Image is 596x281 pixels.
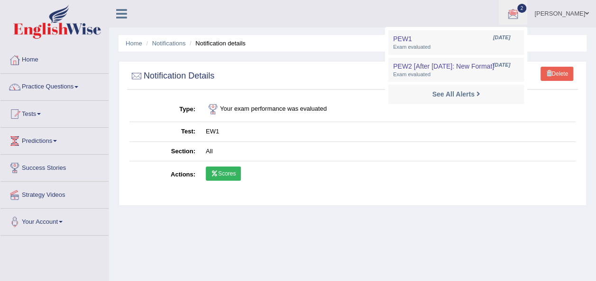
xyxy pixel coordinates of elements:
a: Scores [206,167,241,181]
a: Practice Questions [0,74,109,97]
a: Strategy Videos [0,182,109,205]
a: Home [126,40,142,47]
a: See All Alerts [430,89,482,99]
td: All [201,141,576,161]
h2: Notification Details [129,69,214,83]
a: Home [0,47,109,70]
span: Exam evaluated [393,44,519,51]
span: PEW2 [After [DATE]: New Format] [393,62,494,70]
span: 2 [517,4,527,13]
th: Section [129,141,201,161]
li: Notification details [187,39,246,48]
a: Notifications [152,40,186,47]
span: Exam evaluated [393,71,519,79]
a: Delete [541,67,573,81]
a: Tests [0,101,109,124]
a: Success Stories [0,155,109,178]
td: Your exam performance was evaluated [201,97,576,122]
strong: See All Alerts [432,90,474,98]
span: [DATE] [493,34,510,42]
td: EW1 [201,122,576,142]
th: Test [129,122,201,142]
th: Type [129,97,201,122]
span: [DATE] [493,61,510,69]
a: Predictions [0,128,109,151]
a: Your Account [0,209,109,232]
th: Actions [129,161,201,189]
a: PEW2 [After [DATE]: New Format] [DATE] Exam evaluated [391,60,522,80]
a: PEW1 [DATE] Exam evaluated [391,33,522,53]
span: PEW1 [393,35,412,43]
